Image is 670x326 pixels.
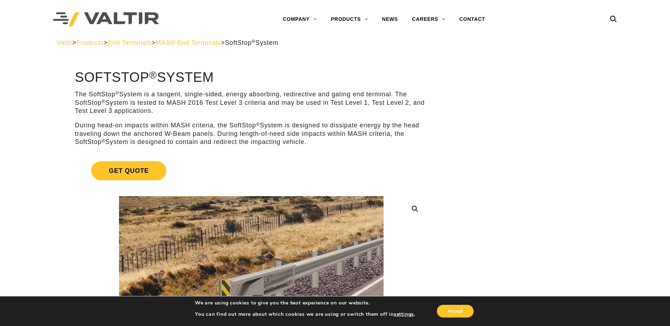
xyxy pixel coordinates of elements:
a: PRODUCTS [324,12,375,26]
a: End Terminals [108,39,152,46]
div: > > > > [57,39,613,47]
p: The SoftStop System is a tangent, single-sided, energy absorbing, redirective and gating end term... [75,90,428,115]
span: SoftStop System [225,39,278,46]
sup: ® [115,90,119,96]
a: MASH End Terminals [156,39,221,46]
a: Get Quote [75,153,428,189]
button: settings [394,311,414,318]
a: Products [76,39,103,46]
p: We are using cookies to give you the best experience on our website. [195,300,415,306]
button: Accept [437,305,474,318]
a: Valtir [57,39,72,46]
a: NEWS [375,12,405,26]
p: During head-on impacts within MASH criteria, the SoftStop System is designed to dissipate energy ... [75,121,428,146]
a: CAREERS [405,12,452,26]
a: COMPANY [276,12,324,26]
img: Valtir [53,12,159,27]
a: CONTACT [452,12,492,26]
sup: ® [102,138,106,144]
span: Get Quote [91,161,166,180]
sup: ® [251,39,255,44]
sup: ® [256,122,260,127]
p: You can find out more about which cookies we are using or switch them off in . [195,311,415,318]
sup: ® [149,69,157,80]
h1: SoftStop System [75,70,428,85]
sup: ® [102,99,106,104]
